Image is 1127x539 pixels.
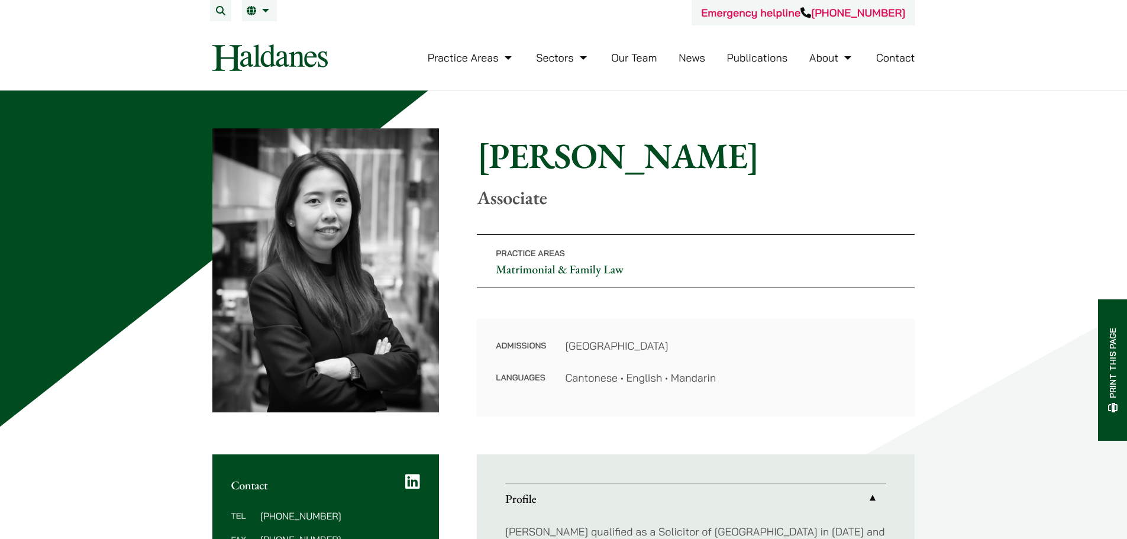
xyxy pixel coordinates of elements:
[565,370,896,386] dd: Cantonese • English • Mandarin
[231,478,421,492] h2: Contact
[809,51,854,64] a: About
[496,338,546,370] dt: Admissions
[496,248,565,259] span: Practice Areas
[477,186,915,209] p: Associate
[679,51,705,64] a: News
[565,338,896,354] dd: [GEOGRAPHIC_DATA]
[496,370,546,386] dt: Languages
[231,511,256,535] dt: Tel
[876,51,915,64] a: Contact
[496,262,624,277] a: Matrimonial & Family Law
[505,483,886,514] a: Profile
[611,51,657,64] a: Our Team
[701,6,905,20] a: Emergency helpline[PHONE_NUMBER]
[260,511,420,521] dd: [PHONE_NUMBER]
[247,6,272,15] a: EN
[477,134,915,177] h1: [PERSON_NAME]
[405,473,420,490] a: LinkedIn
[536,51,589,64] a: Sectors
[727,51,788,64] a: Publications
[212,44,328,71] img: Logo of Haldanes
[428,51,515,64] a: Practice Areas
